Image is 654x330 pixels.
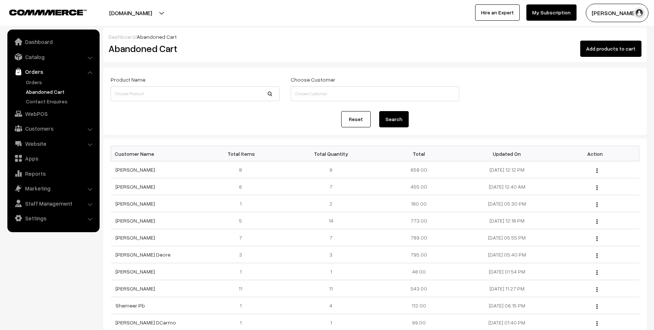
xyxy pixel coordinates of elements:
td: [DATE] 12:40 AM [463,178,551,195]
a: Contact Enquires [24,97,97,105]
td: [DATE] 11:27 PM [463,280,551,297]
a: [PERSON_NAME] [115,200,155,207]
a: Abandoned Cart [24,88,97,96]
a: [PERSON_NAME] [115,268,155,275]
h2: Abandoned Cart [108,43,279,54]
td: 2 [287,195,375,212]
td: [DATE] 12:12 PM [463,161,551,178]
td: 1 [199,263,287,280]
td: [DATE] 05:30 PM [463,195,551,212]
button: [DOMAIN_NAME] [83,4,178,22]
td: 455.00 [375,178,463,195]
a: [PERSON_NAME] [115,183,155,190]
td: 1 [199,297,287,314]
button: [PERSON_NAME]… [586,4,648,22]
td: 795.00 [375,246,463,263]
span: Abandoned Cart [137,34,177,40]
img: Menu [596,253,598,258]
td: 9 [287,161,375,178]
td: 8 [199,161,287,178]
a: Staff Management [9,197,97,210]
a: Orders [9,65,97,78]
input: Choose Customer [291,86,460,101]
label: Choose Customer [291,76,335,83]
img: Menu [596,321,598,326]
th: Action [551,146,639,161]
img: Menu [596,202,598,207]
button: Add products to cart [580,41,641,57]
th: Total [375,146,463,161]
td: 7 [287,178,375,195]
a: [PERSON_NAME] [115,166,155,173]
th: Customer Name [111,146,199,161]
a: Dashboard [108,34,135,40]
td: 5 [199,212,287,229]
a: Orders [24,78,97,86]
img: Menu [596,219,598,224]
a: Shemeer Pb [115,302,145,309]
a: Hire an Expert [475,4,520,21]
td: 7 [287,229,375,246]
a: Reset [341,111,371,127]
td: 789.00 [375,229,463,246]
label: Product Name [111,76,145,83]
td: 11 [199,280,287,297]
a: WebPOS [9,107,97,120]
th: Total Quantity [287,146,375,161]
td: 48.00 [375,263,463,280]
td: 6 [199,178,287,195]
td: 7 [199,229,287,246]
a: Website [9,137,97,150]
img: Menu [596,287,598,292]
div: / [108,33,641,41]
td: 180.00 [375,195,463,212]
td: 14 [287,212,375,229]
td: [DATE] 05:55 PM [463,229,551,246]
td: 3 [199,246,287,263]
a: My Subscription [526,4,577,21]
a: [PERSON_NAME] DCarmo [115,319,176,326]
a: [PERSON_NAME] [115,285,155,292]
a: [PERSON_NAME] Deore [115,251,170,258]
img: Menu [596,168,598,173]
img: Menu [596,270,598,275]
a: [PERSON_NAME] [115,234,155,241]
img: Menu [596,185,598,190]
a: Reports [9,167,97,180]
a: Dashboard [9,35,97,48]
a: COMMMERCE [9,7,74,16]
img: Menu [596,304,598,309]
td: [DATE] 01:54 PM [463,263,551,280]
td: 112.00 [375,297,463,314]
td: 543.00 [375,280,463,297]
a: Customers [9,122,97,135]
td: [DATE] 05:40 PM [463,246,551,263]
a: Marketing [9,182,97,195]
a: Settings [9,212,97,225]
td: [DATE] 12:18 PM [463,212,551,229]
th: Total Items [199,146,287,161]
td: 3 [287,246,375,263]
td: 4 [287,297,375,314]
td: 11 [287,280,375,297]
a: Apps [9,152,97,165]
td: 1 [199,195,287,212]
img: Menu [596,236,598,241]
a: [PERSON_NAME] [115,217,155,224]
td: 1 [287,263,375,280]
a: Catalog [9,50,97,63]
td: 773.00 [375,212,463,229]
td: 658.00 [375,161,463,178]
button: Search [379,111,409,127]
input: Choose Product [111,86,280,101]
th: Updated On [463,146,551,161]
img: COMMMERCE [9,10,87,15]
img: user [634,7,645,18]
td: [DATE] 06:15 PM [463,297,551,314]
